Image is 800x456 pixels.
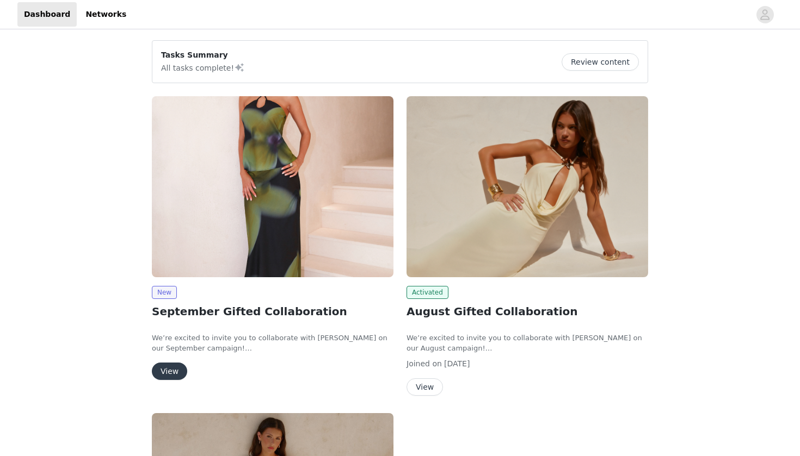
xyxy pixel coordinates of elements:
[407,383,443,391] a: View
[407,96,648,277] img: Peppermayo AUS
[407,359,442,368] span: Joined on
[407,286,448,299] span: Activated
[152,286,177,299] span: New
[407,378,443,396] button: View
[152,363,187,380] button: View
[407,303,648,320] h2: August Gifted Collaboration
[760,6,770,23] div: avatar
[444,359,470,368] span: [DATE]
[152,96,393,277] img: Peppermayo AUS
[161,61,245,74] p: All tasks complete!
[152,333,393,354] p: We’re excited to invite you to collaborate with [PERSON_NAME] on our September campaign!
[562,53,639,71] button: Review content
[79,2,133,27] a: Networks
[17,2,77,27] a: Dashboard
[161,49,245,61] p: Tasks Summary
[407,333,648,354] p: We’re excited to invite you to collaborate with [PERSON_NAME] on our August campaign!
[152,367,187,376] a: View
[152,303,393,320] h2: September Gifted Collaboration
